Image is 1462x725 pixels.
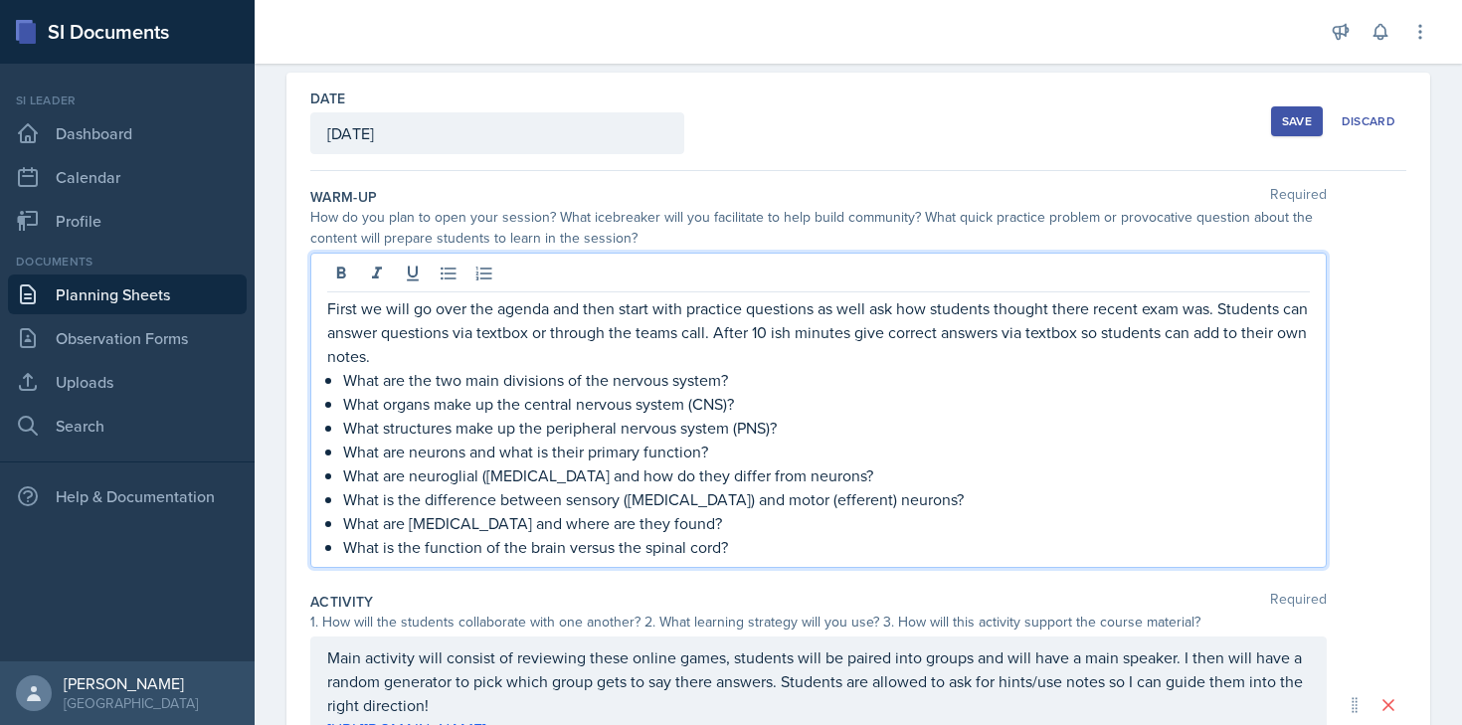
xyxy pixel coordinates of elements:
div: [GEOGRAPHIC_DATA] [64,693,198,713]
p: What are [MEDICAL_DATA] and where are they found? [343,511,1310,535]
p: What organs make up the central nervous system (CNS)? [343,392,1310,416]
p: What are neurons and what is their primary function? [343,440,1310,463]
div: 1. How will the students collaborate with one another? 2. What learning strategy will you use? 3.... [310,612,1327,633]
div: [PERSON_NAME] [64,673,198,693]
div: Discard [1342,113,1395,129]
label: Date [310,89,345,108]
p: What is the function of the brain versus the spinal cord? [343,535,1310,559]
p: What are the two main divisions of the nervous system? [343,368,1310,392]
div: How do you plan to open your session? What icebreaker will you facilitate to help build community... [310,207,1327,249]
button: Save [1271,106,1323,136]
span: Required [1270,187,1327,207]
span: Required [1270,592,1327,612]
div: Si leader [8,91,247,109]
p: First we will go over the agenda and then start with practice questions as well ask how students ... [327,296,1310,368]
a: Profile [8,201,247,241]
p: What structures make up the peripheral nervous system (PNS)? [343,416,1310,440]
a: Planning Sheets [8,274,247,314]
a: Search [8,406,247,446]
div: Documents [8,253,247,271]
label: Warm-Up [310,187,377,207]
a: Uploads [8,362,247,402]
a: Calendar [8,157,247,197]
a: Dashboard [8,113,247,153]
label: Activity [310,592,374,612]
p: What is the difference between sensory ([MEDICAL_DATA]) and motor (efferent) neurons? [343,487,1310,511]
div: Save [1282,113,1312,129]
p: What are neuroglial ([MEDICAL_DATA] and how do they differ from neurons? [343,463,1310,487]
div: Help & Documentation [8,476,247,516]
button: Discard [1331,106,1406,136]
p: Main activity will consist of reviewing these online games, students will be paired into groups a... [327,645,1310,717]
a: Observation Forms [8,318,247,358]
